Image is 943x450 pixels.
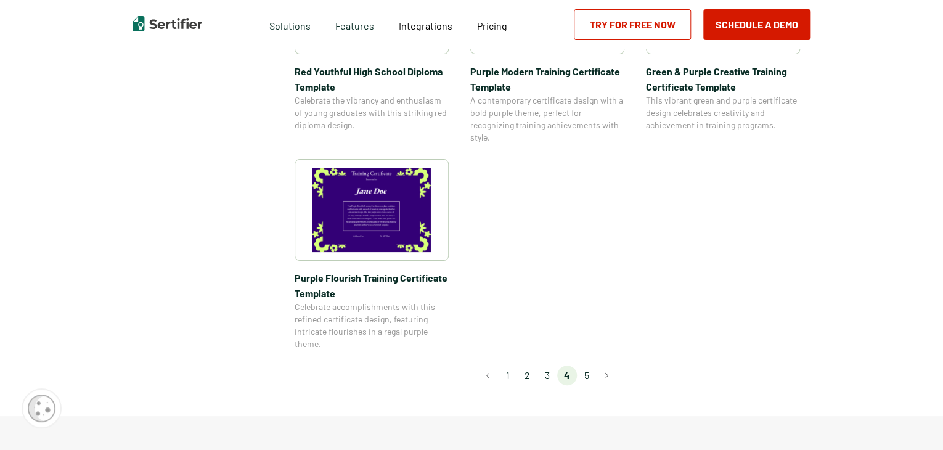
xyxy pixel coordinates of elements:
span: This vibrant green and purple certificate design celebrates creativity and achievement in trainin... [646,94,800,131]
a: Integrations [399,17,452,32]
span: Celebrate the vibrancy and enthusiasm of young graduates with this striking red diploma design. [295,94,449,131]
span: A contemporary certificate design with a bold purple theme, perfect for recognizing training achi... [470,94,624,144]
span: Integrations [399,20,452,31]
iframe: Chat Widget [881,391,943,450]
img: Purple Flourish Training Certificate Template [312,168,431,252]
li: page 3 [537,366,557,385]
img: Cookie Popup Icon [28,395,55,422]
button: Go to previous page [478,366,498,385]
img: Sertifier | Digital Credentialing Platform [133,16,202,31]
li: page 5 [577,366,597,385]
span: Celebrate accomplishments with this refined certificate design, featuring intricate flourishes in... [295,301,449,350]
button: Schedule a Demo [703,9,810,40]
li: page 2 [518,366,537,385]
span: Green & Purple Creative Training Certificate Template [646,63,800,94]
li: page 4 [557,366,577,385]
a: Pricing [477,17,507,32]
a: Purple Flourish Training Certificate TemplatePurple Flourish Training Certificate TemplateCelebra... [295,159,449,350]
button: Go to next page [597,366,616,385]
span: Purple Flourish Training Certificate Template [295,270,449,301]
span: Features [335,17,374,32]
span: Red Youthful High School Diploma Template [295,63,449,94]
a: Try for Free Now [574,9,691,40]
span: Purple Modern Training Certificate Template [470,63,624,94]
span: Solutions [269,17,311,32]
li: page 1 [498,366,518,385]
span: Pricing [477,20,507,31]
